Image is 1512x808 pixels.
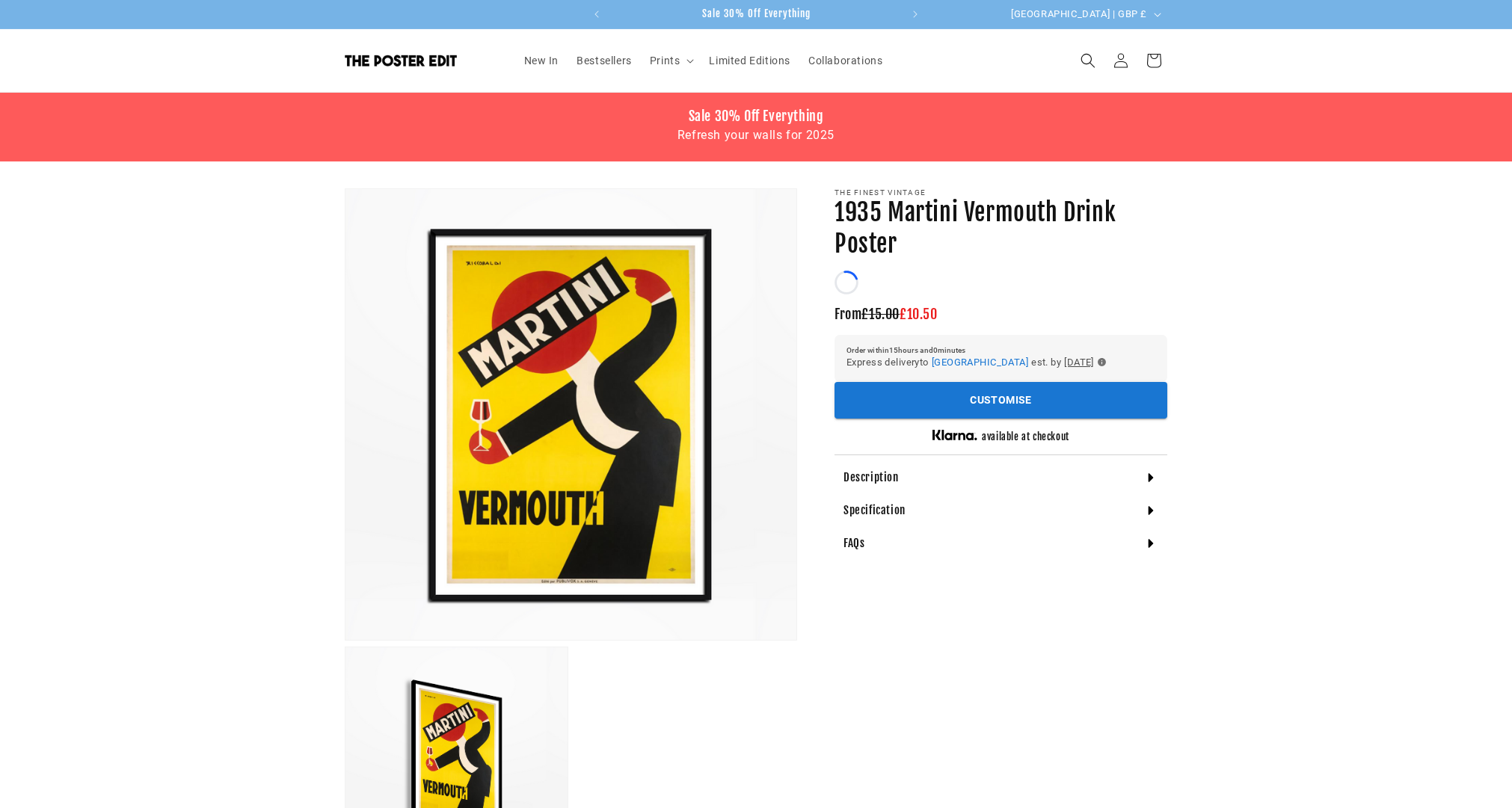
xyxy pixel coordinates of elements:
[577,54,632,67] span: Bestsellers
[835,197,1167,259] h1: 1935 Martini Vermouth Drink Poster
[982,431,1069,443] h5: available at checkout
[932,357,1028,368] span: [GEOGRAPHIC_DATA]
[345,55,457,67] img: The Poster Edit
[932,354,1028,371] button: [GEOGRAPHIC_DATA]
[843,470,899,485] h4: Description
[1031,354,1061,371] span: est. by
[846,347,1155,354] h6: Order within 15 hours and 0 minutes
[835,382,1167,419] div: outlined primary button group
[843,536,864,551] h4: FAQs
[1011,7,1147,22] span: [GEOGRAPHIC_DATA] | GBP £
[524,54,559,67] span: New In
[709,54,790,67] span: Limited Editions
[900,306,938,322] span: £10.50
[861,306,900,322] span: £15.00
[515,45,568,76] a: New In
[808,54,882,67] span: Collaborations
[1064,354,1094,371] span: [DATE]
[799,45,891,76] a: Collaborations
[843,503,906,518] h4: Specification
[835,306,1167,323] h3: From
[650,54,680,67] span: Prints
[835,382,1167,419] button: Customise
[846,354,929,371] span: Express delivery to
[1072,44,1104,77] summary: Search
[700,45,799,76] a: Limited Editions
[641,45,701,76] summary: Prints
[702,7,811,19] span: Sale 30% Off Everything
[568,45,641,76] a: Bestsellers
[339,49,500,73] a: The Poster Edit
[835,188,1167,197] p: The Finest Vintage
